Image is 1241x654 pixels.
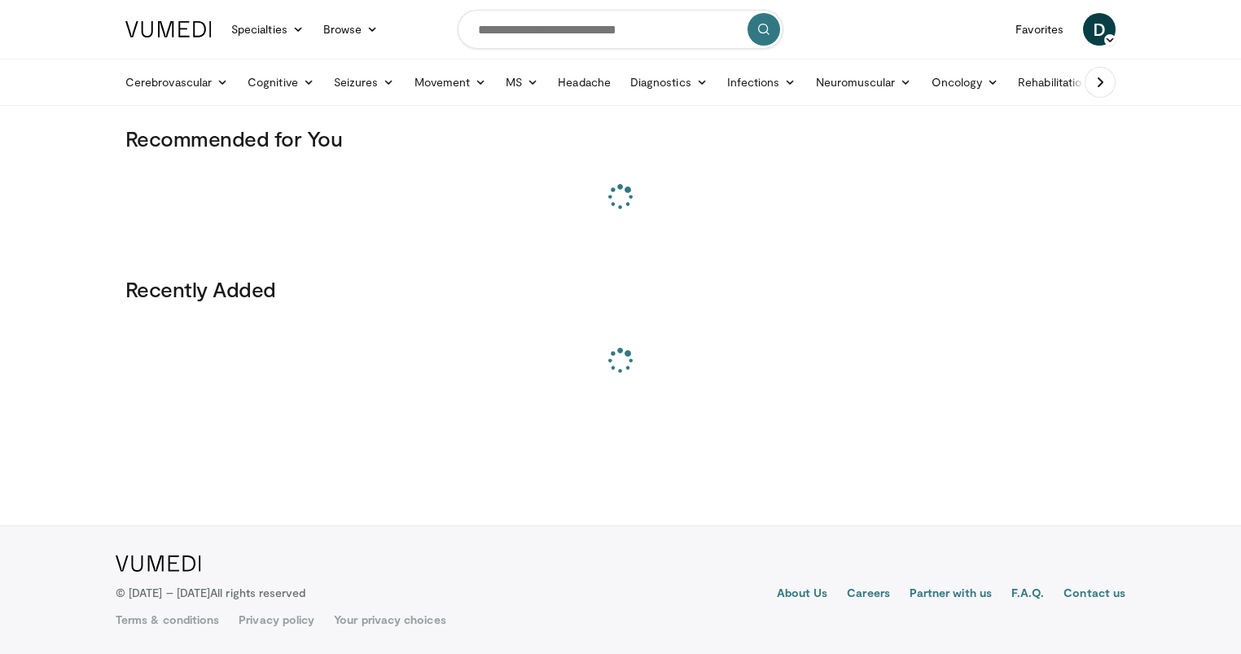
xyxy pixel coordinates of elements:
[221,13,314,46] a: Specialties
[496,66,548,99] a: MS
[458,10,783,49] input: Search topics, interventions
[116,555,201,572] img: VuMedi Logo
[125,21,212,37] img: VuMedi Logo
[1011,585,1044,604] a: F.A.Q.
[324,66,405,99] a: Seizures
[210,586,305,599] span: All rights reserved
[777,585,828,604] a: About Us
[717,66,806,99] a: Infections
[125,276,1116,302] h3: Recently Added
[116,66,238,99] a: Cerebrovascular
[548,66,620,99] a: Headache
[910,585,992,604] a: Partner with us
[1006,13,1073,46] a: Favorites
[922,66,1009,99] a: Oncology
[1008,66,1098,99] a: Rehabilitation
[405,66,497,99] a: Movement
[806,66,922,99] a: Neuromuscular
[334,612,445,628] a: Your privacy choices
[620,66,717,99] a: Diagnostics
[116,612,219,628] a: Terms & conditions
[1063,585,1125,604] a: Contact us
[239,612,314,628] a: Privacy policy
[1083,13,1116,46] a: D
[314,13,388,46] a: Browse
[116,585,306,601] p: © [DATE] – [DATE]
[847,585,890,604] a: Careers
[125,125,1116,151] h3: Recommended for You
[238,66,324,99] a: Cognitive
